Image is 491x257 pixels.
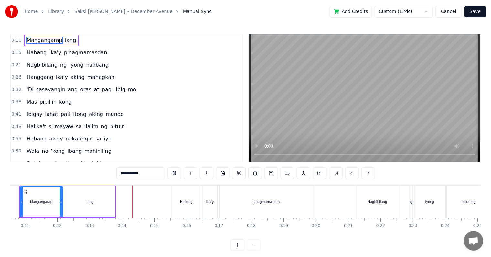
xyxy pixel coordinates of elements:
span: sumayaw [48,123,74,130]
span: ilalim [84,123,99,130]
div: 0:18 [247,223,256,229]
span: iyong [69,61,84,69]
span: pinagmamasdan [63,49,108,56]
span: 0:48 [11,123,21,130]
span: 'kong [50,147,65,155]
span: Habang [26,135,47,142]
span: nakatingin [65,135,93,142]
span: ika'y [55,73,69,81]
span: 'Di [26,86,34,93]
span: Hanggang [26,73,54,81]
span: ng [100,123,108,130]
span: itong [72,110,87,118]
div: ika'y [206,199,214,204]
a: Library [48,8,64,15]
span: mundo [105,110,124,118]
span: Halika't [26,123,47,130]
span: oras [80,86,92,93]
span: bituin [109,123,125,130]
span: kong [59,98,72,106]
div: Nagbibilang [368,199,387,204]
div: 0:15 [150,223,159,229]
div: 0:12 [53,223,62,229]
span: lahat [44,110,59,118]
span: ibig [115,86,126,93]
div: 0:13 [85,223,94,229]
span: 0:15 [11,50,21,56]
div: 0:19 [279,223,288,229]
span: lang [64,37,77,44]
span: Mas [26,98,37,106]
span: at [93,86,100,93]
span: Mangangarap [26,37,63,44]
div: 0:24 [441,223,450,229]
div: 0:23 [409,223,417,229]
a: Saksi [PERSON_NAME] • December Avenue [74,8,173,15]
span: mo [127,86,137,93]
div: 0:21 [344,223,353,229]
span: ng [59,61,67,69]
span: hakbang [85,61,109,69]
span: 0:21 [11,62,21,68]
span: 0:38 [11,99,21,105]
span: na [41,147,49,155]
div: pinagmamasdan [253,199,280,204]
button: Add Credits [330,6,372,17]
img: youka [5,5,18,18]
div: 0:25 [473,223,482,229]
span: iyo [103,135,112,142]
span: 'tin [80,160,90,167]
span: aking [70,73,85,81]
div: 0:11 [21,223,29,229]
span: aking [88,110,104,118]
span: mahihiling [84,147,112,155]
span: sasayangin [36,86,66,93]
div: Mangangarap [30,199,52,204]
span: Nagbibilang [26,61,58,69]
div: lang [87,199,94,204]
span: Manual Sync [183,8,212,15]
span: 0:26 [11,74,21,81]
span: Saksi [26,160,41,167]
span: ang [42,160,53,167]
div: iyong [425,199,434,204]
span: langit [55,160,70,167]
span: 0:55 [11,136,21,142]
span: 1:06 [11,160,21,167]
div: Open chat [464,231,483,251]
div: 0:16 [182,223,191,229]
div: hakbang [462,199,475,204]
span: (oh) [91,160,102,167]
span: pag- [101,86,114,93]
span: Wala [26,147,40,155]
span: mahagkan [87,73,115,81]
span: ako'y [49,135,64,142]
span: sa [72,160,79,167]
div: 0:22 [376,223,385,229]
div: 0:20 [312,223,320,229]
span: pati [60,110,71,118]
span: 0:59 [11,148,21,154]
span: ika'y [49,49,62,56]
div: 0:17 [215,223,223,229]
div: ng [409,199,413,204]
div: 0:14 [118,223,126,229]
span: 0:10 [11,37,21,44]
span: pipiliin [39,98,57,106]
a: Home [25,8,38,15]
span: Ibigay [26,110,43,118]
nav: breadcrumb [25,8,212,15]
span: 0:32 [11,86,21,93]
div: Habang [180,199,193,204]
button: Cancel [435,6,462,17]
span: sa [75,123,82,130]
span: ang [67,86,78,93]
button: Save [464,6,486,17]
span: 0:41 [11,111,21,117]
span: sa [95,135,102,142]
span: Habang [26,49,47,56]
span: ibang [67,147,82,155]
